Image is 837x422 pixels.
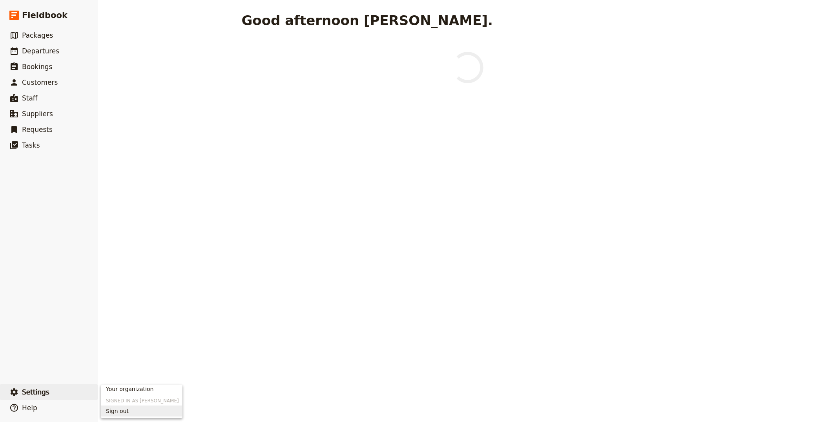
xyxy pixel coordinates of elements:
[22,31,53,39] span: Packages
[242,13,493,28] h1: Good afternoon [PERSON_NAME].
[22,126,53,133] span: Requests
[101,406,182,417] button: Sign out of jeff+amazing@fieldbooksoftware.com
[106,407,129,415] span: Sign out
[22,404,37,412] span: Help
[101,384,182,395] a: Your organization
[22,388,49,396] span: Settings
[22,9,67,21] span: Fieldbook
[22,94,38,102] span: Staff
[22,141,40,149] span: Tasks
[22,110,53,118] span: Suppliers
[22,47,59,55] span: Departures
[106,385,153,393] span: Your organization
[101,395,182,404] h3: Signed in as [PERSON_NAME]
[22,79,58,86] span: Customers
[22,63,52,71] span: Bookings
